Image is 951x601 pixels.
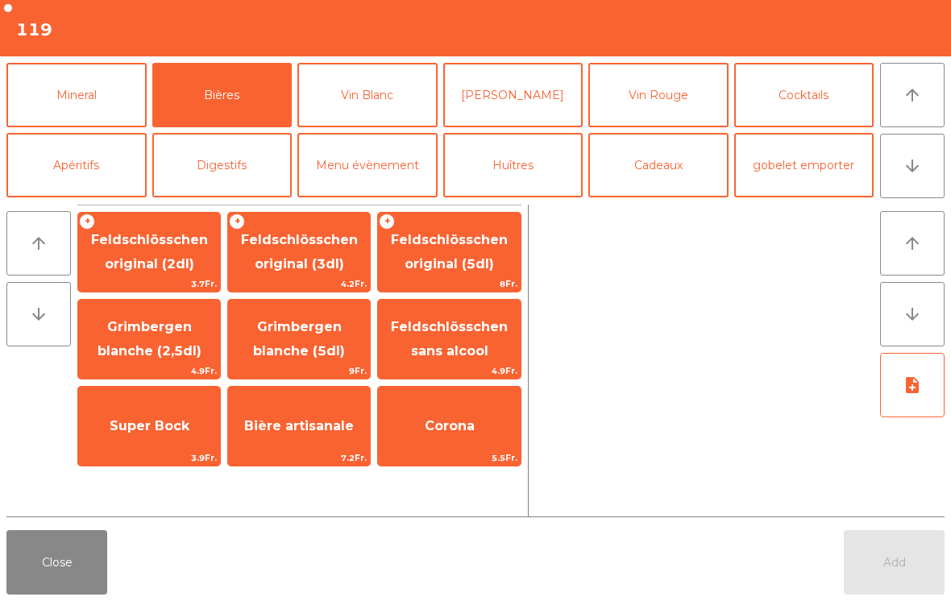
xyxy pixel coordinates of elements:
button: arrow_upward [880,211,945,276]
span: 9Fr. [228,363,370,379]
button: Digestifs [152,133,293,197]
span: 7.2Fr. [228,450,370,466]
span: 4.9Fr. [78,363,220,379]
button: [PERSON_NAME] [443,63,583,127]
span: Feldschlösschen original (3dl) [241,232,358,271]
span: 4.9Fr. [378,363,520,379]
span: + [229,213,245,230]
i: arrow_upward [903,234,922,253]
i: arrow_downward [903,156,922,176]
button: gobelet emporter [734,133,874,197]
span: Feldschlösschen original (2dl) [91,232,208,271]
span: Grimbergen blanche (2,5dl) [98,319,201,359]
span: Bière artisanale [244,418,354,433]
button: Apéritifs [6,133,147,197]
button: arrow_downward [880,134,945,198]
button: Mineral [6,63,147,127]
span: 3.7Fr. [78,276,220,292]
button: arrow_downward [880,282,945,346]
button: Vin Rouge [588,63,729,127]
i: note_add [903,375,922,395]
button: Cocktails [734,63,874,127]
span: Corona [425,418,475,433]
button: Huîtres [443,133,583,197]
span: Feldschlösschen sans alcool [391,319,508,359]
span: 4.2Fr. [228,276,370,292]
button: Close [6,530,107,595]
button: Bières [152,63,293,127]
i: arrow_downward [29,305,48,324]
span: Feldschlösschen original (5dl) [391,232,508,271]
span: 8Fr. [378,276,520,292]
span: Super Bock [110,418,189,433]
button: arrow_upward [6,211,71,276]
span: + [379,213,395,230]
span: + [79,213,95,230]
button: Menu évènement [297,133,438,197]
span: Grimbergen blanche (5dl) [253,319,345,359]
i: arrow_upward [29,234,48,253]
button: arrow_downward [6,282,71,346]
span: 3.9Fr. [78,450,220,466]
button: Cadeaux [588,133,729,197]
button: arrow_upward [880,63,945,127]
h4: 119 [16,18,52,42]
i: arrow_upward [903,85,922,105]
span: 5.5Fr. [378,450,520,466]
button: note_add [880,353,945,417]
button: Vin Blanc [297,63,438,127]
i: arrow_downward [903,305,922,324]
